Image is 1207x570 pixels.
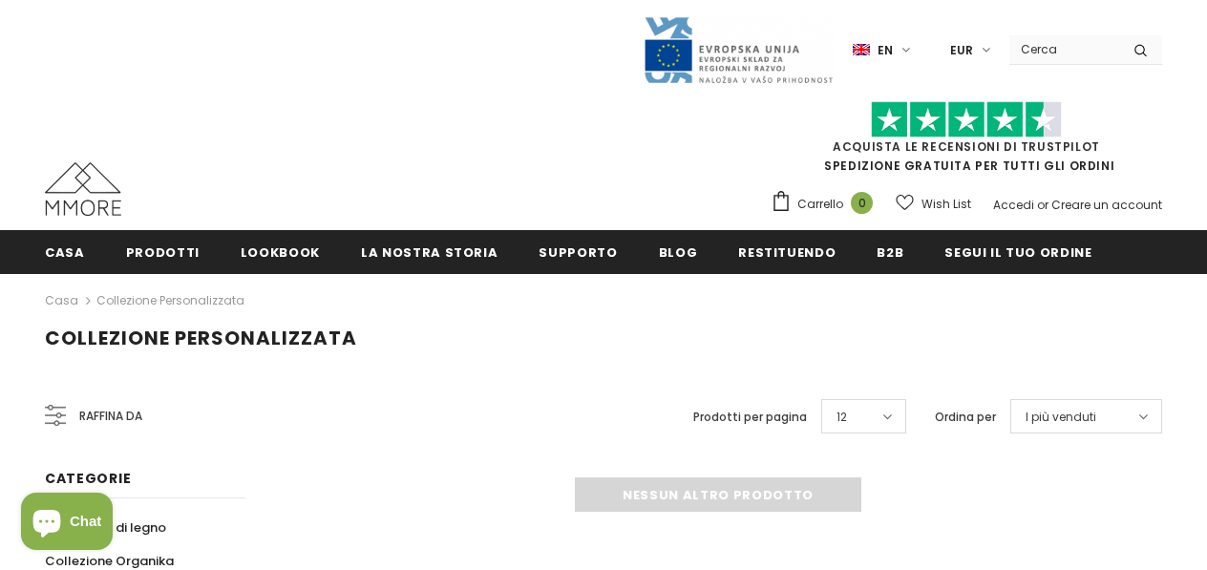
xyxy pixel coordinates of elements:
span: Lookbook [241,243,320,262]
span: Collezione Organika [45,552,174,570]
span: or [1037,197,1048,213]
span: Categorie [45,469,131,488]
span: Blog [659,243,698,262]
a: Acquista le recensioni di TrustPilot [833,138,1100,155]
img: Fidati di Pilot Stars [871,101,1062,138]
span: Restituendo [738,243,836,262]
span: Raffina da [79,406,142,427]
label: Prodotti per pagina [693,408,807,427]
a: Prodotti [126,230,200,273]
span: Segui il tuo ordine [944,243,1091,262]
span: 0 [851,192,873,214]
span: 12 [836,408,847,427]
a: Wish List [896,187,971,221]
a: La nostra storia [361,230,498,273]
span: Collezione personalizzata [45,325,357,351]
span: en [878,41,893,60]
a: Casa [45,289,78,312]
inbox-online-store-chat: Shopify online store chat [15,493,118,555]
span: Wish List [921,195,971,214]
a: Collezione personalizzata [96,292,244,308]
a: Accedi [993,197,1034,213]
label: Ordina per [935,408,996,427]
input: Search Site [1009,35,1119,63]
a: Lookbook [241,230,320,273]
span: I più venduti [1026,408,1096,427]
a: Casa [45,230,85,273]
span: La nostra storia [361,243,498,262]
img: i-lang-1.png [853,42,870,58]
span: Prodotti [126,243,200,262]
a: B2B [877,230,903,273]
span: SPEDIZIONE GRATUITA PER TUTTI GLI ORDINI [771,110,1162,174]
img: Javni Razpis [643,15,834,85]
span: Casa [45,243,85,262]
a: Carrello 0 [771,190,882,219]
a: Javni Razpis [643,41,834,57]
a: Restituendo [738,230,836,273]
a: Creare un account [1051,197,1162,213]
a: supporto [539,230,617,273]
span: EUR [950,41,973,60]
img: Casi MMORE [45,162,121,216]
a: Blog [659,230,698,273]
span: B2B [877,243,903,262]
span: Carrello [797,195,843,214]
span: supporto [539,243,617,262]
a: Segui il tuo ordine [944,230,1091,273]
